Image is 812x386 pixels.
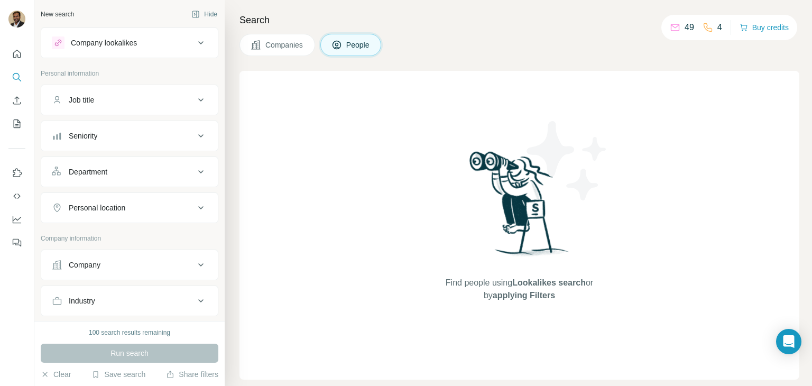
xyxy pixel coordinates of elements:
button: Job title [41,87,218,113]
button: Use Surfe on LinkedIn [8,163,25,182]
p: 4 [717,21,722,34]
button: Use Surfe API [8,187,25,206]
p: 49 [685,21,694,34]
button: Quick start [8,44,25,63]
button: Seniority [41,123,218,149]
div: Company lookalikes [71,38,137,48]
span: Companies [265,40,304,50]
button: Clear [41,369,71,380]
button: Buy credits [740,20,789,35]
p: Personal information [41,69,218,78]
button: Company [41,252,218,278]
button: Hide [184,6,225,22]
span: People [346,40,371,50]
button: My lists [8,114,25,133]
span: Lookalikes search [512,278,586,287]
button: Dashboard [8,210,25,229]
div: Personal location [69,203,125,213]
div: Open Intercom Messenger [776,329,801,354]
p: Company information [41,234,218,243]
div: Seniority [69,131,97,141]
img: Surfe Illustration - Stars [520,113,615,208]
button: Personal location [41,195,218,220]
button: Search [8,68,25,87]
div: Industry [69,296,95,306]
button: Company lookalikes [41,30,218,56]
span: Find people using or by [435,277,604,302]
button: Share filters [166,369,218,380]
div: Company [69,260,100,270]
div: Department [69,167,107,177]
button: Save search [91,369,145,380]
button: Department [41,159,218,185]
img: Surfe Illustration - Woman searching with binoculars [465,149,575,266]
div: Job title [69,95,94,105]
div: 100 search results remaining [89,328,170,337]
h4: Search [239,13,799,27]
img: Avatar [8,11,25,27]
div: New search [41,10,74,19]
button: Industry [41,288,218,314]
button: Enrich CSV [8,91,25,110]
button: Feedback [8,233,25,252]
span: applying Filters [493,291,555,300]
